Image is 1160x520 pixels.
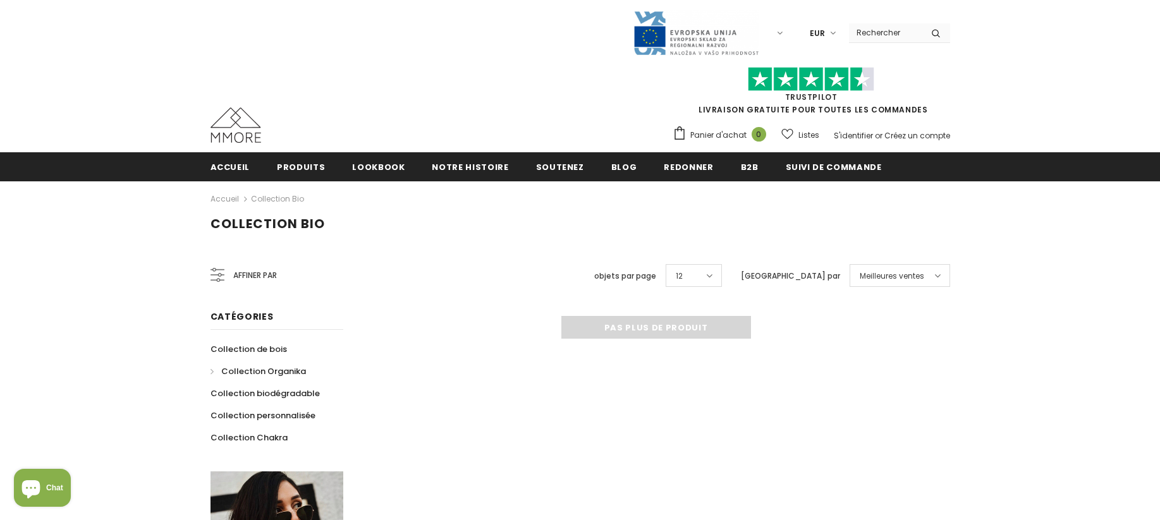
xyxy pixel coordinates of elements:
[432,161,508,173] span: Notre histoire
[536,152,584,181] a: soutenez
[860,270,924,282] span: Meilleures ventes
[798,129,819,142] span: Listes
[211,426,288,449] a: Collection Chakra
[211,215,325,233] span: Collection Bio
[834,130,873,141] a: S'identifier
[875,130,882,141] span: or
[810,27,825,40] span: EUR
[673,126,772,145] a: Panier d'achat 0
[211,404,315,426] a: Collection personnalisée
[594,270,656,282] label: objets par page
[664,161,713,173] span: Redonner
[786,161,882,173] span: Suivi de commande
[884,130,950,141] a: Créez un compte
[211,191,239,207] a: Accueil
[849,23,922,42] input: Search Site
[676,270,683,282] span: 12
[251,193,304,204] a: Collection Bio
[741,152,759,181] a: B2B
[211,360,306,382] a: Collection Organika
[233,269,277,282] span: Affiner par
[664,152,713,181] a: Redonner
[633,10,759,56] img: Javni Razpis
[741,161,759,173] span: B2B
[277,152,325,181] a: Produits
[211,161,250,173] span: Accueil
[786,152,882,181] a: Suivi de commande
[752,127,766,142] span: 0
[211,432,288,444] span: Collection Chakra
[785,92,838,102] a: TrustPilot
[673,73,950,115] span: LIVRAISON GRATUITE POUR TOUTES LES COMMANDES
[221,365,306,377] span: Collection Organika
[211,310,274,323] span: Catégories
[611,161,637,173] span: Blog
[781,124,819,146] a: Listes
[211,343,287,355] span: Collection de bois
[211,152,250,181] a: Accueil
[690,129,747,142] span: Panier d'achat
[211,382,320,404] a: Collection biodégradable
[277,161,325,173] span: Produits
[748,67,874,92] img: Faites confiance aux étoiles pilotes
[633,27,759,38] a: Javni Razpis
[536,161,584,173] span: soutenez
[10,469,75,510] inbox-online-store-chat: Shopify online store chat
[741,270,840,282] label: [GEOGRAPHIC_DATA] par
[352,152,405,181] a: Lookbook
[211,107,261,143] img: Cas MMORE
[211,387,320,399] span: Collection biodégradable
[211,338,287,360] a: Collection de bois
[611,152,637,181] a: Blog
[211,409,315,421] span: Collection personnalisée
[352,161,405,173] span: Lookbook
[432,152,508,181] a: Notre histoire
